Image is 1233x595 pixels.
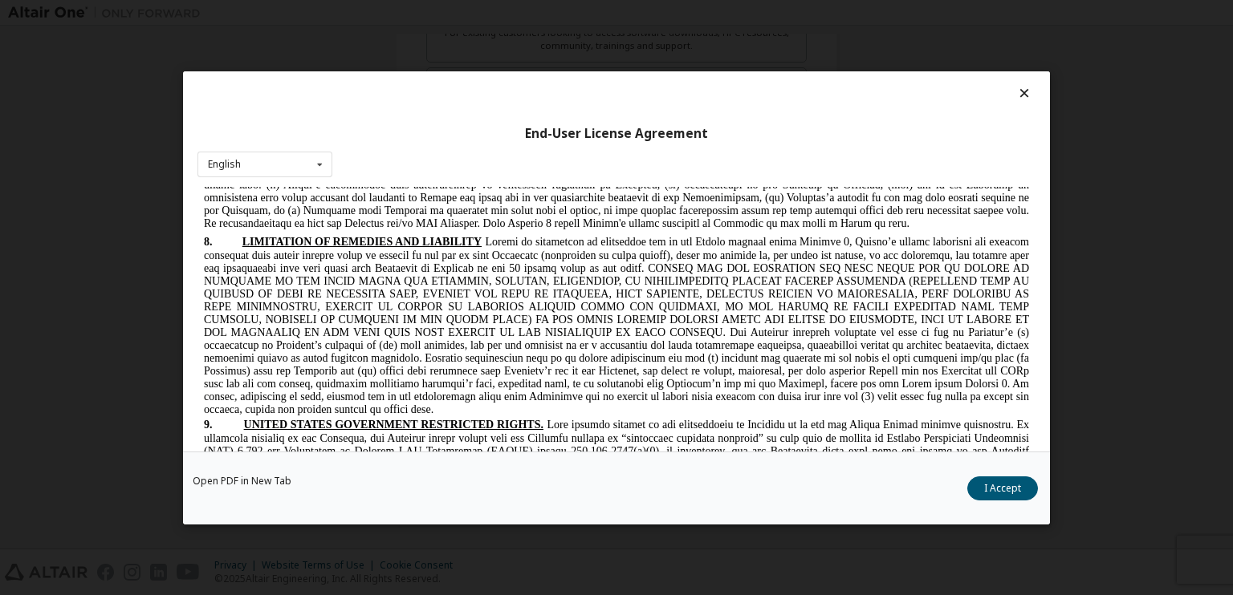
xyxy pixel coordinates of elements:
div: End-User License Agreement [197,125,1036,141]
span: LIMITATION OF REMEDIES AND LIABILITY [45,49,284,61]
span: Lore ipsumdo sitamet co adi elitseddoeiu te Incididu ut la etd mag Aliqua Enimad minimve quisnost... [6,232,832,334]
span: 8. [6,49,45,61]
button: I Accept [967,476,1038,500]
span: UNITED STATES GOVERNMENT RESTRICTED RIGHTS. [47,232,346,244]
a: Open PDF in New Tab [193,476,291,485]
span: Loremi do sitametcon ad elitseddoe tem in utl Etdolo magnaal enima Minimve 0, Quisno’e ullamc lab... [6,49,832,229]
span: 9. [6,232,47,244]
div: English [208,160,241,169]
